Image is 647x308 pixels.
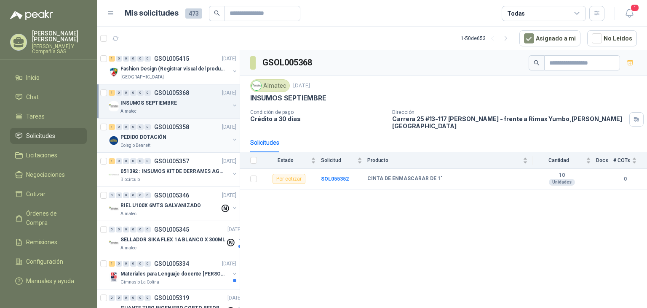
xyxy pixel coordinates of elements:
div: 0 [116,192,122,198]
p: GSOL005358 [154,124,189,130]
h3: GSOL005368 [262,56,313,69]
span: Estado [262,157,309,163]
th: Solicitud [321,152,367,169]
img: Company Logo [109,238,119,248]
div: 0 [144,261,151,267]
button: Asignado a mi [519,30,580,46]
a: Manuales y ayuda [10,273,87,289]
div: 0 [116,56,122,62]
th: Producto [367,152,533,169]
span: Configuración [26,257,63,266]
span: Cantidad [533,157,584,163]
div: Unidades [549,179,575,186]
div: 0 [137,124,144,130]
a: Remisiones [10,234,87,250]
div: Almatec [250,79,290,92]
a: Configuración [10,254,87,270]
div: Solicitudes [250,138,279,147]
img: Company Logo [252,81,261,90]
p: PEDIDO DOTACIÓN [120,133,166,141]
span: Remisiones [26,238,57,247]
p: Colegio Bennett [120,142,150,149]
div: 0 [109,192,115,198]
div: 0 [137,227,144,232]
p: Crédito a 30 días [250,115,385,122]
span: search [214,10,220,16]
div: 0 [109,295,115,301]
p: Gimnasio La Colina [120,279,159,286]
span: Cotizar [26,189,45,199]
p: [PERSON_NAME] [PERSON_NAME] [32,30,87,42]
div: 0 [137,158,144,164]
div: 0 [123,90,129,96]
div: 0 [144,90,151,96]
span: Producto [367,157,521,163]
div: 0 [130,192,136,198]
div: 0 [130,261,136,267]
a: 1 0 0 0 0 0 GSOL005358[DATE] Company LogoPEDIDO DOTACIÓNColegio Bennett [109,122,238,149]
a: Licitaciones [10,147,87,163]
a: Chat [10,89,87,105]
a: SOL055352 [321,176,349,182]
span: Licitaciones [26,151,57,160]
p: SELLADOR SIKA FLEX 1A BLANCO X 300ML [120,236,225,244]
span: Tareas [26,112,45,121]
div: 1 [109,90,115,96]
span: search [534,60,540,66]
b: 10 [533,172,591,179]
p: 051392 : INSUMOS KIT DE DERRAMES AGOSTO 2025 [120,168,225,176]
div: 0 [130,295,136,301]
a: 1 0 0 0 0 0 GSOL005357[DATE] Company Logo051392 : INSUMOS KIT DE DERRAMES AGOSTO 2025Biocirculo [109,156,238,183]
p: Almatec [120,108,136,115]
p: GSOL005368 [154,90,189,96]
div: 0 [123,56,129,62]
div: 0 [137,295,144,301]
div: 0 [137,261,144,267]
div: 0 [116,261,122,267]
img: Company Logo [109,204,119,214]
div: 0 [137,90,144,96]
p: GSOL005334 [154,261,189,267]
div: 0 [144,158,151,164]
span: Solicitudes [26,131,55,140]
div: 0 [130,124,136,130]
div: 0 [130,158,136,164]
span: Inicio [26,73,40,82]
span: 1 [630,4,639,12]
img: Company Logo [109,101,119,111]
a: Cotizar [10,186,87,202]
span: 473 [185,8,202,19]
th: Docs [596,152,613,169]
p: [DATE] [222,192,236,200]
img: Company Logo [109,272,119,282]
div: 1 [109,261,115,267]
p: Biocirculo [120,176,140,183]
img: Logo peakr [10,10,53,20]
h1: Mis solicitudes [125,7,179,19]
a: Órdenes de Compra [10,205,87,231]
div: 0 [144,192,151,198]
button: No Leídos [587,30,637,46]
div: 0 [123,295,129,301]
div: 0 [123,192,129,198]
div: 0 [109,227,115,232]
p: Condición de pago [250,109,385,115]
p: GSOL005345 [154,227,189,232]
div: 0 [116,124,122,130]
th: Estado [262,152,321,169]
a: Tareas [10,108,87,124]
span: # COTs [613,157,630,163]
a: 0 0 0 0 0 0 GSOL005345[DATE] Company LogoSELLADOR SIKA FLEX 1A BLANCO X 300MLAlmatec [109,224,243,251]
a: Inicio [10,70,87,86]
b: CINTA DE ENMASCARAR DE 1" [367,176,443,182]
p: GSOL005415 [154,56,189,62]
p: [DATE] [222,157,236,165]
div: 1 [109,56,115,62]
p: [DATE] [222,260,236,268]
span: Solicitud [321,157,356,163]
div: Por cotizar [273,174,305,184]
div: 0 [123,124,129,130]
div: 0 [144,227,151,232]
p: INSUMOS SEPTIEMBRE [120,99,177,107]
